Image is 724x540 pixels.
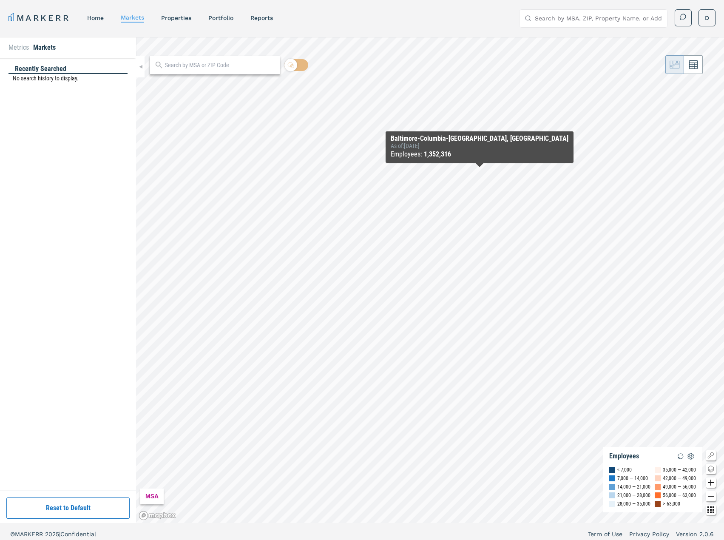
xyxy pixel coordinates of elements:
a: MARKERR [9,12,70,24]
button: Reset to Default [6,497,130,519]
div: 49,000 — 56,000 [663,483,696,491]
button: Show/Hide Legend Map Button [706,450,716,460]
a: reports [250,14,273,21]
div: MSA [140,489,164,504]
a: home [87,14,104,21]
div: 42,000 — 49,000 [663,474,696,483]
p: No search history to display. [13,74,128,83]
div: 7,000 — 14,000 [617,474,648,483]
a: Portfolio [208,14,233,21]
div: Recently Searched [9,64,128,74]
input: Search by MSA, ZIP, Property Name, or Address [535,10,662,27]
b: 1,352,316 [424,150,451,158]
div: 28,000 — 35,000 [617,500,650,508]
div: Baltimore-Columbia-[GEOGRAPHIC_DATA], [GEOGRAPHIC_DATA] [391,135,568,142]
div: 35,000 — 42,000 [663,466,696,474]
div: As of : [DATE] [391,142,568,149]
li: Metrics [9,43,29,53]
div: < 7,000 [617,466,632,474]
li: Markets [33,43,56,53]
span: Confidential [60,531,96,537]
img: Reload Legend [676,451,686,461]
div: 56,000 — 63,000 [663,491,696,500]
a: Version 2.0.6 [676,530,714,538]
a: Term of Use [588,530,622,538]
span: D [705,14,709,22]
a: markets [121,14,144,21]
span: 2025 | [45,531,60,537]
div: Map Tooltip Content [391,135,568,159]
a: Privacy Policy [629,530,669,538]
img: Settings [686,451,696,461]
canvas: Map [136,37,724,523]
button: Zoom out map button [706,491,716,501]
button: Change style map button [706,464,716,474]
button: D [698,9,715,26]
a: Mapbox logo [139,511,176,520]
span: MARKERR [15,531,45,537]
button: Other options map button [706,505,716,515]
div: 14,000 — 21,000 [617,483,650,491]
div: > 63,000 [663,500,680,508]
div: 21,000 — 28,000 [617,491,650,500]
span: © [10,531,15,537]
a: properties [161,14,191,21]
div: Employees [609,452,639,460]
div: Employees : [391,149,568,159]
input: Search by MSA or ZIP Code [165,61,275,70]
button: Zoom in map button [706,477,716,488]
